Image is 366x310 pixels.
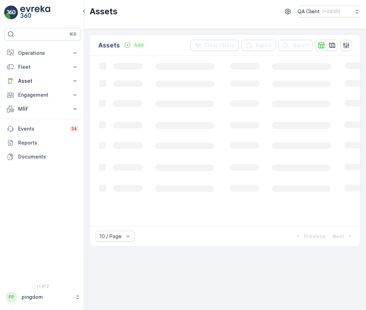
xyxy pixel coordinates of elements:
[332,232,354,241] button: Next
[4,102,81,116] button: MRF
[4,290,81,304] button: PPpingdom
[279,40,313,51] button: Import
[98,40,120,50] p: Assets
[190,40,239,51] button: Clear Filters
[18,91,67,98] p: Engagement
[298,8,320,15] p: QA Client
[256,42,272,49] p: Export
[292,42,308,49] p: Import
[4,6,18,20] img: logo
[293,232,326,241] button: Previous
[18,139,78,146] p: Reports
[22,294,71,301] p: pingdom
[69,31,76,37] p: ⌘B
[18,50,67,57] p: Operations
[121,41,146,49] button: Add
[4,150,81,164] a: Documents
[304,233,326,240] p: Previous
[4,74,81,88] button: Asset
[4,88,81,102] button: Engagement
[4,284,81,288] span: v 1.47.3
[18,77,67,84] p: Asset
[4,60,81,74] button: Fleet
[90,6,117,17] p: Assets
[298,6,360,17] button: QA Client(+03:00)
[242,40,276,51] button: Export
[134,42,144,49] p: Add
[20,6,50,20] img: logo_light-DOdMpM7g.png
[18,64,67,71] p: Fleet
[4,122,81,136] a: Events34
[4,136,81,150] a: Reports
[18,125,66,132] p: Events
[18,153,78,160] p: Documents
[333,233,344,240] p: Next
[322,9,340,14] p: ( +03:00 )
[204,42,235,49] p: Clear Filters
[6,291,17,303] div: PP
[4,46,81,60] button: Operations
[71,126,77,132] p: 34
[18,105,67,112] p: MRF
